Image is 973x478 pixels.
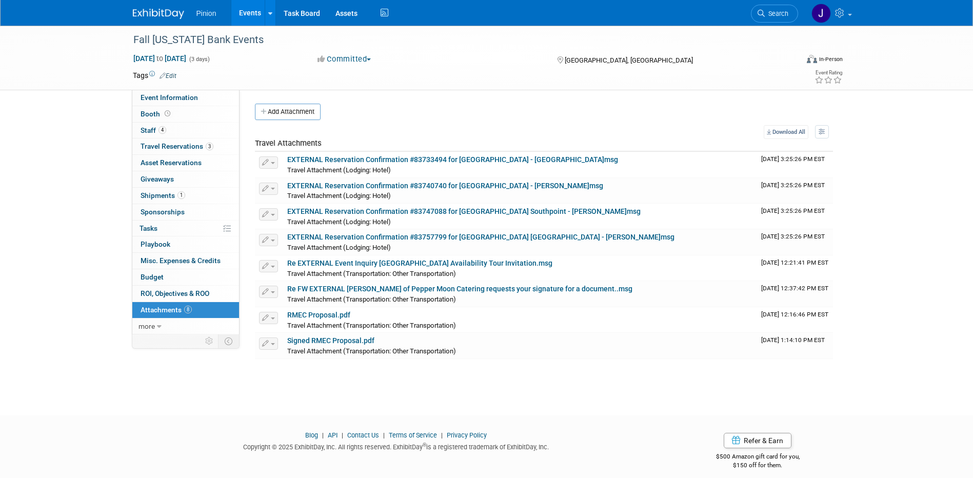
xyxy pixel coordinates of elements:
[132,236,239,252] a: Playbook
[141,208,185,216] span: Sponsorships
[132,171,239,187] a: Giveaways
[133,54,187,63] span: [DATE] [DATE]
[287,270,456,277] span: Travel Attachment (Transportation: Other Transportation)
[163,110,172,117] span: Booth not reserved yet
[132,253,239,269] a: Misc. Expenses & Credits
[287,285,632,293] a: Re FW EXTERNAL [PERSON_NAME] of Pepper Moon Catering requests your signature for a document..msg
[389,431,437,439] a: Terms of Service
[141,158,202,167] span: Asset Reservations
[287,311,350,319] a: RMEC Proposal.pdf
[130,31,783,49] div: Fall [US_STATE] Bank Events
[807,55,817,63] img: Format-Inperson.png
[132,155,239,171] a: Asset Reservations
[757,178,833,204] td: Upload Timestamp
[132,188,239,204] a: Shipments1
[132,318,239,334] a: more
[132,138,239,154] a: Travel Reservations3
[675,446,841,469] div: $500 Amazon gift card for you,
[287,233,674,241] a: EXTERNAL Reservation Confirmation #83757799 for [GEOGRAPHIC_DATA] [GEOGRAPHIC_DATA] - [PERSON_NAM...
[155,54,165,63] span: to
[140,224,157,232] span: Tasks
[565,56,693,64] span: [GEOGRAPHIC_DATA], [GEOGRAPHIC_DATA]
[141,142,213,150] span: Travel Reservations
[447,431,487,439] a: Privacy Policy
[287,336,374,345] a: Signed RMEC Proposal.pdf
[201,334,219,348] td: Personalize Event Tab Strip
[328,431,337,439] a: API
[287,322,456,329] span: Travel Attachment (Transportation: Other Transportation)
[158,126,166,134] span: 4
[141,110,172,118] span: Booth
[757,307,833,333] td: Upload Timestamp
[184,306,192,313] span: 8
[751,5,798,23] a: Search
[287,155,618,164] a: EXTERNAL Reservation Confirmation #83733494 for [GEOGRAPHIC_DATA] - [GEOGRAPHIC_DATA]msg
[675,461,841,470] div: $150 off for them.
[132,123,239,138] a: Staff4
[757,333,833,358] td: Upload Timestamp
[141,273,164,281] span: Budget
[765,10,788,17] span: Search
[287,182,603,190] a: EXTERNAL Reservation Confirmation #83740740 for [GEOGRAPHIC_DATA] - [PERSON_NAME]msg
[757,204,833,229] td: Upload Timestamp
[761,311,828,318] span: Upload Timestamp
[320,431,326,439] span: |
[381,431,387,439] span: |
[177,191,185,199] span: 1
[133,70,176,81] td: Tags
[132,204,239,220] a: Sponsorships
[132,302,239,318] a: Attachments8
[757,152,833,177] td: Upload Timestamp
[764,125,808,139] a: Download All
[255,138,322,148] span: Travel Attachments
[287,259,552,267] a: Re EXTERNAL Event Inquiry [GEOGRAPHIC_DATA] Availability Tour Invitation.msg
[757,229,833,255] td: Upload Timestamp
[305,431,318,439] a: Blog
[761,285,828,292] span: Upload Timestamp
[314,54,375,65] button: Committed
[287,244,391,251] span: Travel Attachment (Lodging: Hotel)
[255,104,321,120] button: Add Attachment
[738,53,843,69] div: Event Format
[761,336,825,344] span: Upload Timestamp
[761,233,825,240] span: Upload Timestamp
[757,281,833,307] td: Upload Timestamp
[206,143,213,150] span: 3
[287,295,456,303] span: Travel Attachment (Transportation: Other Transportation)
[141,289,209,297] span: ROI, Objectives & ROO
[141,240,170,248] span: Playbook
[287,207,641,215] a: EXTERNAL Reservation Confirmation #83747088 for [GEOGRAPHIC_DATA] Southpoint - [PERSON_NAME]msg
[141,93,198,102] span: Event Information
[141,175,174,183] span: Giveaways
[339,431,346,439] span: |
[423,442,426,448] sup: ®
[761,155,825,163] span: Upload Timestamp
[287,347,456,355] span: Travel Attachment (Transportation: Other Transportation)
[132,106,239,122] a: Booth
[757,255,833,281] td: Upload Timestamp
[138,322,155,330] span: more
[160,72,176,79] a: Edit
[819,55,843,63] div: In-Person
[196,9,216,17] span: Pinion
[761,182,825,189] span: Upload Timestamp
[141,306,192,314] span: Attachments
[132,90,239,106] a: Event Information
[218,334,239,348] td: Toggle Event Tabs
[141,191,185,200] span: Shipments
[761,259,828,266] span: Upload Timestamp
[132,221,239,236] a: Tasks
[133,440,660,452] div: Copyright © 2025 ExhibitDay, Inc. All rights reserved. ExhibitDay is a registered trademark of Ex...
[347,431,379,439] a: Contact Us
[141,256,221,265] span: Misc. Expenses & Credits
[439,431,445,439] span: |
[761,207,825,214] span: Upload Timestamp
[132,286,239,302] a: ROI, Objectives & ROO
[287,192,391,200] span: Travel Attachment (Lodging: Hotel)
[815,70,842,75] div: Event Rating
[287,218,391,226] span: Travel Attachment (Lodging: Hotel)
[133,9,184,19] img: ExhibitDay
[141,126,166,134] span: Staff
[811,4,831,23] img: Jennifer Plumisto
[132,269,239,285] a: Budget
